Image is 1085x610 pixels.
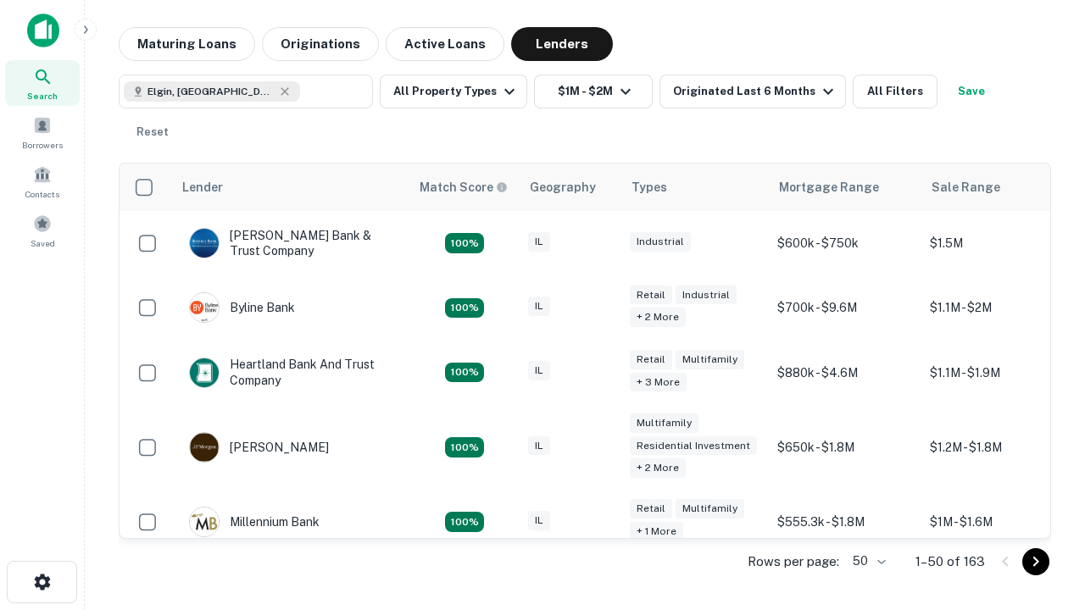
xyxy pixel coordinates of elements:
[27,14,59,47] img: capitalize-icon.png
[673,81,838,102] div: Originated Last 6 Months
[621,164,769,211] th: Types
[445,298,484,319] div: Matching Properties: 18, hasApolloMatch: undefined
[921,405,1074,491] td: $1.2M - $1.8M
[5,158,80,204] a: Contacts
[172,164,409,211] th: Lender
[147,84,275,99] span: Elgin, [GEOGRAPHIC_DATA], [GEOGRAPHIC_DATA]
[769,164,921,211] th: Mortgage Range
[5,60,80,106] a: Search
[445,233,484,253] div: Matching Properties: 28, hasApolloMatch: undefined
[5,109,80,155] a: Borrowers
[944,75,999,108] button: Save your search to get updates of matches that match your search criteria.
[630,373,687,392] div: + 3 more
[921,340,1074,404] td: $1.1M - $1.9M
[528,361,550,380] div: IL
[630,522,683,541] div: + 1 more
[528,436,550,456] div: IL
[630,350,672,369] div: Retail
[445,437,484,457] div: Matching Properties: 24, hasApolloMatch: undefined
[445,363,484,383] div: Matching Properties: 20, hasApolloMatch: undefined
[25,187,59,201] span: Contacts
[22,138,63,152] span: Borrowers
[386,27,504,61] button: Active Loans
[27,89,58,103] span: Search
[630,232,691,252] div: Industrial
[409,164,520,211] th: Capitalize uses an advanced AI algorithm to match your search with the best lender. The match sco...
[190,229,219,258] img: picture
[769,275,921,340] td: $700k - $9.6M
[189,432,329,463] div: [PERSON_NAME]
[520,164,621,211] th: Geography
[921,275,1074,340] td: $1.1M - $2M
[779,177,879,197] div: Mortgage Range
[119,27,255,61] button: Maturing Loans
[769,405,921,491] td: $650k - $1.8M
[748,552,839,572] p: Rows per page:
[630,499,672,518] div: Retail
[380,75,527,108] button: All Property Types
[769,340,921,404] td: $880k - $4.6M
[846,549,888,574] div: 50
[31,236,55,250] span: Saved
[915,552,985,572] p: 1–50 of 163
[676,286,737,305] div: Industrial
[262,27,379,61] button: Originations
[921,164,1074,211] th: Sale Range
[190,293,219,322] img: picture
[769,211,921,275] td: $600k - $750k
[5,208,80,253] a: Saved
[190,507,219,536] img: picture
[932,177,1000,197] div: Sale Range
[190,433,219,462] img: picture
[190,358,219,387] img: picture
[630,286,672,305] div: Retail
[1022,548,1049,575] button: Go to next page
[420,178,504,197] h6: Match Score
[659,75,846,108] button: Originated Last 6 Months
[921,211,1074,275] td: $1.5M
[189,507,320,537] div: Millennium Bank
[125,115,180,149] button: Reset
[528,511,550,530] div: IL
[630,413,698,433] div: Multifamily
[528,232,550,252] div: IL
[853,75,938,108] button: All Filters
[534,75,653,108] button: $1M - $2M
[632,177,667,197] div: Types
[921,490,1074,554] td: $1M - $1.6M
[189,357,392,387] div: Heartland Bank And Trust Company
[630,436,757,456] div: Residential Investment
[630,308,686,327] div: + 2 more
[530,177,596,197] div: Geography
[420,178,508,197] div: Capitalize uses an advanced AI algorithm to match your search with the best lender. The match sco...
[189,228,392,258] div: [PERSON_NAME] Bank & Trust Company
[528,297,550,316] div: IL
[445,512,484,532] div: Matching Properties: 16, hasApolloMatch: undefined
[676,350,744,369] div: Multifamily
[769,490,921,554] td: $555.3k - $1.8M
[630,458,686,478] div: + 2 more
[676,499,744,518] div: Multifamily
[182,177,223,197] div: Lender
[1000,420,1085,502] iframe: Chat Widget
[511,27,613,61] button: Lenders
[189,292,295,323] div: Byline Bank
